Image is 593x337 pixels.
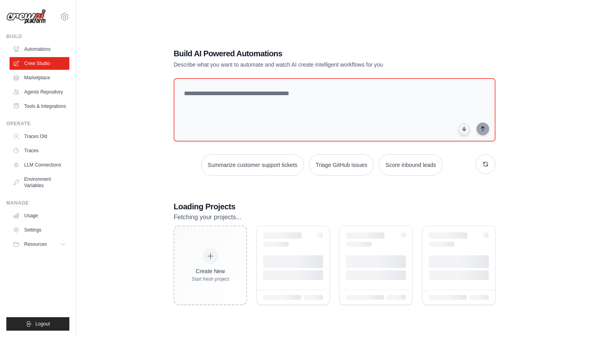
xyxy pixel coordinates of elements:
a: Environment Variables [10,173,69,192]
button: Get new suggestions [476,154,495,174]
a: Traces Old [10,130,69,143]
h3: Loading Projects [174,201,495,212]
a: Traces [10,144,69,157]
h1: Build AI Powered Automations [174,48,440,59]
button: Score inbound leads [379,154,443,176]
p: Describe what you want to automate and watch AI create intelligent workflows for you [174,61,440,69]
button: Logout [6,317,69,331]
img: Logo [6,9,46,25]
button: Triage GitHub issues [309,154,374,176]
a: Crew Studio [10,57,69,70]
button: Summarize customer support tickets [201,154,304,176]
a: LLM Connections [10,159,69,171]
p: Fetching your projects... [174,212,495,222]
button: Click to speak your automation idea [458,123,470,135]
div: Start fresh project [191,276,229,282]
div: Manage [6,200,69,206]
div: Create New [191,267,229,275]
span: Logout [35,321,50,327]
a: Settings [10,224,69,236]
a: Marketplace [10,71,69,84]
div: Build [6,33,69,40]
a: Automations [10,43,69,56]
a: Agents Repository [10,86,69,98]
a: Usage [10,209,69,222]
div: Operate [6,121,69,127]
button: Resources [10,238,69,251]
span: Resources [24,241,47,247]
a: Tools & Integrations [10,100,69,113]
